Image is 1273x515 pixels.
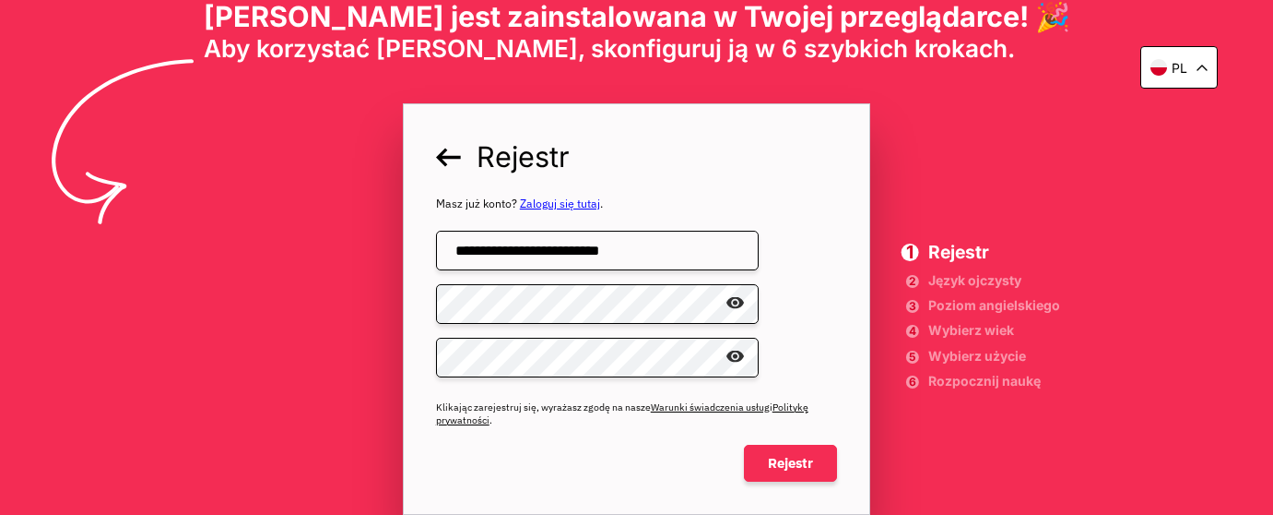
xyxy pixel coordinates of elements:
span: Klikając zarejestruj się, wyrażasz zgodę na nasze i . [436,401,838,426]
span: Rozpocznij naukę [928,376,1060,387]
span: Masz już konto? . [436,197,838,211]
p: pl [1172,60,1187,76]
span: Poziom angielskiego [928,300,1060,311]
a: Warunki świadczenia usług [651,401,770,413]
span: Rejestr [744,445,837,482]
a: Zaloguj się tutaj [520,196,600,210]
span: Rejestr [436,137,838,178]
span: Aby korzystać [PERSON_NAME], skonfiguruj ją w 6 szybkich krokach. [204,34,1070,64]
span: Wybierz użycie [928,351,1060,362]
a: Politykę prywatności [436,401,808,426]
span: Wybierz wiek [928,325,1060,336]
span: Rejestr [928,244,1060,261]
span: Język ojczysty [928,275,1060,286]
